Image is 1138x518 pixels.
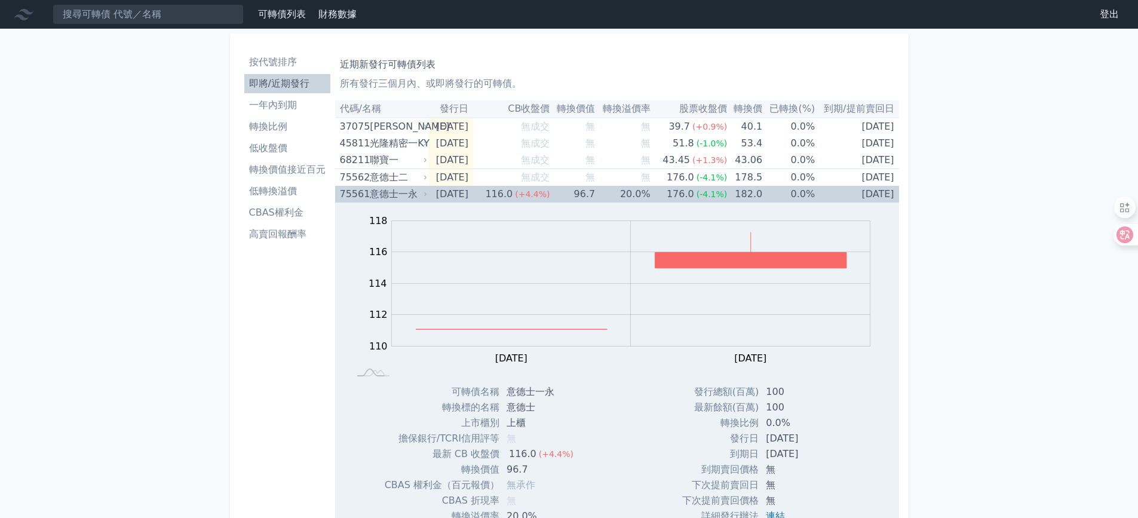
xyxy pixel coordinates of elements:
[369,246,388,258] tspan: 116
[385,462,499,477] td: 轉換價值
[370,169,425,186] div: 意德士二
[340,57,894,72] h1: 近期新發行可轉債列表
[369,309,388,320] tspan: 112
[682,462,759,477] td: 到期賣回價格
[515,189,550,199] span: (+4.4%)
[507,495,516,506] span: 無
[429,169,473,186] td: [DATE]
[385,493,499,508] td: CBAS 折現率
[641,137,651,149] span: 無
[385,384,499,400] td: 可轉債名稱
[244,225,330,244] a: 高賣回報酬率
[759,462,849,477] td: 無
[727,186,762,203] td: 182.0
[244,53,330,72] a: 按代號排序
[335,100,430,118] th: 代碼/名稱
[521,137,550,149] span: 無成交
[244,141,330,155] li: 低收盤價
[244,139,330,158] a: 低收盤價
[815,152,898,169] td: [DATE]
[660,152,692,168] div: 43.45
[370,118,425,135] div: [PERSON_NAME]
[727,152,762,169] td: 43.06
[641,171,651,183] span: 無
[369,278,387,289] tspan: 114
[429,186,473,203] td: [DATE]
[369,341,388,352] tspan: 110
[595,186,651,203] td: 20.0%
[682,415,759,431] td: 轉換比例
[550,100,595,118] th: 轉換價值
[244,163,330,177] li: 轉換價值接近百元
[585,171,595,183] span: 無
[759,431,849,446] td: [DATE]
[244,227,330,241] li: 高賣回報酬率
[483,186,515,203] div: 116.0
[244,119,330,134] li: 轉換比例
[762,118,815,135] td: 0.0%
[682,477,759,493] td: 下次提前賣回日
[727,100,762,118] th: 轉換價
[759,400,849,415] td: 100
[363,215,888,364] g: Chart
[585,154,595,165] span: 無
[53,4,244,24] input: 搜尋可轉債 代號／名稱
[495,353,527,364] tspan: [DATE]
[815,169,898,186] td: [DATE]
[651,100,728,118] th: 股票收盤價
[340,135,367,152] div: 45811
[727,118,762,135] td: 40.1
[682,493,759,508] td: 下次提前賣回價格
[244,117,330,136] a: 轉換比例
[244,96,330,115] a: 一年內到期
[385,400,499,415] td: 轉換標的名稱
[641,121,651,132] span: 無
[369,215,388,226] tspan: 118
[697,189,728,199] span: (-4.1%)
[370,135,425,152] div: 光隆精密一KY
[521,171,550,183] span: 無成交
[521,154,550,165] span: 無成交
[499,400,583,415] td: 意德士
[429,100,473,118] th: 發行日
[585,121,595,132] span: 無
[692,122,727,131] span: (+0.9%)
[815,135,898,152] td: [DATE]
[727,169,762,186] td: 178.5
[595,100,651,118] th: 轉換溢價率
[370,186,425,203] div: 意德士一永
[340,76,894,91] p: 所有發行三個月內、或即將發行的可轉債。
[244,74,330,93] a: 即將/近期發行
[370,152,425,168] div: 聯寶一
[666,118,692,135] div: 39.7
[762,169,815,186] td: 0.0%
[682,446,759,462] td: 到期日
[385,446,499,462] td: 最新 CB 收盤價
[244,182,330,201] a: 低轉換溢價
[340,152,367,168] div: 68211
[499,384,583,400] td: 意德士一永
[258,8,306,20] a: 可轉債列表
[385,415,499,431] td: 上市櫃別
[318,8,357,20] a: 財務數據
[244,203,330,222] a: CBAS權利金
[682,400,759,415] td: 最新餘額(百萬)
[585,137,595,149] span: 無
[682,384,759,400] td: 發行總額(百萬)
[734,353,766,364] tspan: [DATE]
[727,135,762,152] td: 53.4
[664,186,697,203] div: 176.0
[244,160,330,179] a: 轉換價值接近百元
[507,433,516,444] span: 無
[429,152,473,169] td: [DATE]
[815,186,898,203] td: [DATE]
[762,186,815,203] td: 0.0%
[1090,5,1128,24] a: 登出
[385,431,499,446] td: 擔保銀行/TCRI信用評等
[759,446,849,462] td: [DATE]
[762,100,815,118] th: 已轉換(%)
[697,173,728,182] span: (-4.1%)
[759,493,849,508] td: 無
[340,169,367,186] div: 75562
[244,98,330,112] li: 一年內到期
